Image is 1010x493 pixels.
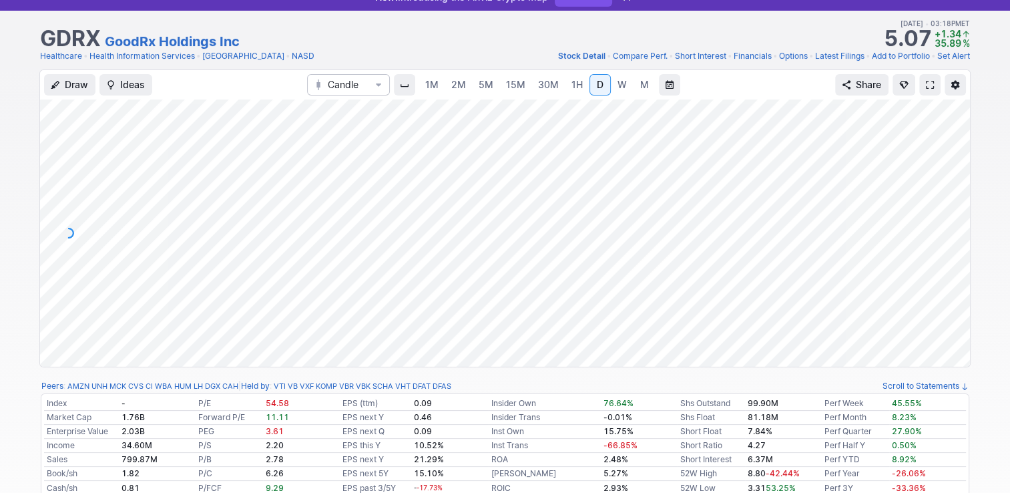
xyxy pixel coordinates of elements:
[558,49,605,63] a: Stock Detail
[607,49,611,63] span: •
[286,49,290,63] span: •
[945,74,966,96] button: Chart Settings
[565,74,589,96] a: 1H
[340,453,411,467] td: EPS next Y
[489,439,601,453] td: Inst Trans
[300,379,314,393] a: VXF
[734,49,772,63] a: Financials
[892,454,917,464] span: 8.92%
[414,426,432,436] b: 0.09
[680,454,732,464] a: Short Interest
[44,425,119,439] td: Enterprise Value
[274,379,286,393] a: VTI
[815,51,864,61] span: Latest Filings
[121,426,145,436] b: 2.03B
[815,49,864,63] a: Latest Filings
[196,49,201,63] span: •
[822,411,889,425] td: Perf Month
[105,32,240,51] a: GoodRx Holdings Inc
[597,79,603,90] span: D
[121,468,140,478] b: 1.82
[766,468,800,478] span: -42.44%
[339,379,354,393] a: VBR
[748,426,772,436] b: 7.84%
[640,79,649,90] span: M
[121,454,158,464] b: 799.87M
[613,51,668,61] span: Compare Perf.
[892,483,926,493] span: -33.36%
[340,411,411,425] td: EPS next Y
[822,467,889,481] td: Perf Year
[489,453,601,467] td: ROA
[196,439,263,453] td: P/S
[822,397,889,411] td: Perf Week
[603,483,628,493] b: 2.93%
[748,440,766,450] b: 4.27
[892,412,917,422] span: 8.23%
[611,74,633,96] a: W
[419,74,445,96] a: 1M
[659,74,680,96] button: Range
[532,74,565,96] a: 30M
[892,426,922,436] span: 27.90%
[925,19,929,27] span: •
[669,49,674,63] span: •
[109,379,126,393] a: MCK
[266,398,289,408] span: 54.58
[893,74,915,96] button: Explore new features
[414,398,432,408] b: 0.09
[41,381,63,391] a: Peers
[414,412,432,422] b: 0.46
[340,425,411,439] td: EPS next Q
[121,440,152,450] b: 34.60M
[935,28,961,39] span: +1.34
[196,453,263,467] td: P/B
[44,411,119,425] td: Market Cap
[680,426,722,436] a: Short Float
[414,454,444,464] b: 21.29%
[489,397,601,411] td: Insider Own
[822,425,889,439] td: Perf Quarter
[748,412,778,422] b: 81.18M
[394,74,415,96] button: Interval
[603,398,634,408] span: 76.64%
[328,78,369,92] span: Candle
[892,468,926,478] span: -26.06%
[174,379,192,393] a: HUM
[538,79,559,90] span: 30M
[65,78,88,92] span: Draw
[372,379,393,393] a: SCHA
[603,426,634,436] b: 15.75%
[121,412,145,422] b: 1.76B
[603,440,638,450] span: -66.85%
[44,439,119,453] td: Income
[266,412,289,422] span: 11.11
[196,411,263,425] td: Forward P/E
[872,49,930,63] a: Add to Portfolio
[99,74,152,96] button: Ideas
[882,381,969,391] a: Scroll to Statements
[89,49,195,63] a: Health Information Services
[613,49,668,63] a: Compare Perf.
[866,49,870,63] span: •
[884,28,932,49] strong: 5.07
[425,79,439,90] span: 1M
[266,454,284,464] b: 2.78
[196,467,263,481] td: P/C
[489,411,601,425] td: Insider Trans
[919,74,941,96] a: Fullscreen
[748,398,778,408] b: 99.90M
[67,379,89,393] a: AMZN
[931,49,936,63] span: •
[413,379,431,393] a: DFAT
[680,440,722,450] a: Short Ratio
[766,483,796,493] span: 53.25%
[356,379,370,393] a: VBK
[196,397,263,411] td: P/E
[856,78,881,92] span: Share
[241,381,270,391] a: Held by
[748,454,773,464] b: 6.37M
[205,379,220,393] a: DGX
[83,49,88,63] span: •
[603,412,632,422] b: -0.01%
